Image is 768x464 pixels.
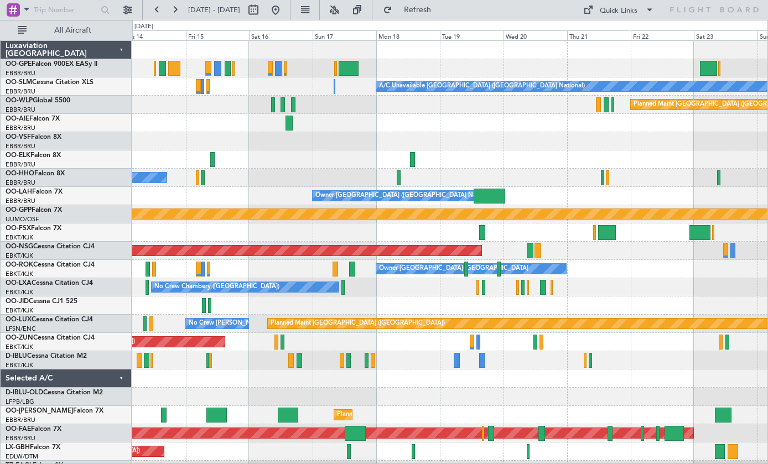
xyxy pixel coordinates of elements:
span: OO-ZUN [6,335,33,341]
a: EBKT/KJK [6,306,33,315]
span: OO-FSX [6,225,31,232]
a: EBBR/BRU [6,142,35,150]
div: Sat 16 [249,30,313,40]
span: OO-AIE [6,116,29,122]
a: OO-ELKFalcon 8X [6,152,61,159]
a: EBBR/BRU [6,416,35,424]
a: UUMO/OSF [6,215,39,223]
a: EBKT/KJK [6,270,33,278]
div: No Crew [PERSON_NAME] ([PERSON_NAME]) [189,315,321,332]
span: OO-NSG [6,243,33,250]
a: OO-WLPGlobal 5500 [6,97,70,104]
a: EBBR/BRU [6,87,35,96]
a: EBBR/BRU [6,69,35,77]
div: Thu 14 [122,30,186,40]
div: Tue 19 [440,30,504,40]
a: EBBR/BRU [6,106,35,114]
span: OO-LXA [6,280,32,286]
a: OO-LUXCessna Citation CJ4 [6,316,93,323]
span: OO-HHO [6,170,34,177]
a: EBKT/KJK [6,361,33,369]
a: OO-ROKCessna Citation CJ4 [6,262,95,268]
a: EBKT/KJK [6,288,33,296]
a: OO-LAHFalcon 7X [6,189,63,195]
a: OO-[PERSON_NAME]Falcon 7X [6,408,103,414]
span: LX-GBH [6,444,30,451]
div: Thu 21 [567,30,631,40]
a: LX-GBHFalcon 7X [6,444,60,451]
button: All Aircraft [12,22,120,39]
a: EBKT/KJK [6,343,33,351]
input: Trip Number [34,2,97,18]
span: OO-WLP [6,97,33,104]
a: OO-ZUNCessna Citation CJ4 [6,335,95,341]
a: EBBR/BRU [6,197,35,205]
div: Planned Maint [GEOGRAPHIC_DATA] ([GEOGRAPHIC_DATA]) [271,315,445,332]
span: OO-FAE [6,426,31,432]
a: OO-FSXFalcon 7X [6,225,61,232]
div: Planned Maint [GEOGRAPHIC_DATA] ([GEOGRAPHIC_DATA] National) [337,406,537,423]
div: Mon 18 [376,30,440,40]
div: Quick Links [600,6,637,17]
a: OO-HHOFalcon 8X [6,170,65,177]
div: A/C Unavailable [GEOGRAPHIC_DATA] ([GEOGRAPHIC_DATA] National) [379,78,585,95]
span: OO-GPE [6,61,32,67]
a: OO-VSFFalcon 8X [6,134,61,140]
a: EBBR/BRU [6,160,35,169]
div: Owner [GEOGRAPHIC_DATA] ([GEOGRAPHIC_DATA] National) [315,187,494,204]
a: OO-GPPFalcon 7X [6,207,62,213]
div: Sun 17 [313,30,376,40]
a: EDLW/DTM [6,452,38,461]
div: No Crew Chambery ([GEOGRAPHIC_DATA]) [154,279,279,295]
a: LFSN/ENC [6,325,36,333]
a: OO-SLMCessna Citation XLS [6,79,94,86]
a: EBKT/KJK [6,252,33,260]
a: EBBR/BRU [6,434,35,442]
span: OO-VSF [6,134,31,140]
a: D-IBLUCessna Citation M2 [6,353,87,359]
span: OO-ROK [6,262,33,268]
button: Quick Links [578,1,660,19]
span: D-IBLU-OLD [6,389,43,396]
div: Sat 23 [694,30,757,40]
button: Refresh [378,1,444,19]
a: OO-JIDCessna CJ1 525 [6,298,77,305]
div: Fri 15 [186,30,250,40]
div: Fri 22 [631,30,694,40]
div: Owner [GEOGRAPHIC_DATA]-[GEOGRAPHIC_DATA] [379,260,528,277]
a: EBBR/BRU [6,179,35,187]
span: OO-[PERSON_NAME] [6,408,73,414]
div: Wed 20 [504,30,567,40]
span: OO-SLM [6,79,32,86]
a: LFPB/LBG [6,398,34,406]
span: OO-LAH [6,189,32,195]
span: OO-GPP [6,207,32,213]
a: EBBR/BRU [6,124,35,132]
span: OO-ELK [6,152,30,159]
span: [DATE] - [DATE] [188,5,240,15]
a: OO-GPEFalcon 900EX EASy II [6,61,97,67]
span: D-IBLU [6,353,27,359]
span: All Aircraft [29,27,117,34]
a: OO-AIEFalcon 7X [6,116,60,122]
div: [DATE] [134,22,153,32]
a: OO-NSGCessna Citation CJ4 [6,243,95,250]
a: D-IBLU-OLDCessna Citation M2 [6,389,103,396]
span: OO-LUX [6,316,32,323]
a: OO-LXACessna Citation CJ4 [6,280,93,286]
span: Refresh [395,6,441,14]
a: OO-FAEFalcon 7X [6,426,61,432]
span: OO-JID [6,298,29,305]
a: EBKT/KJK [6,233,33,242]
